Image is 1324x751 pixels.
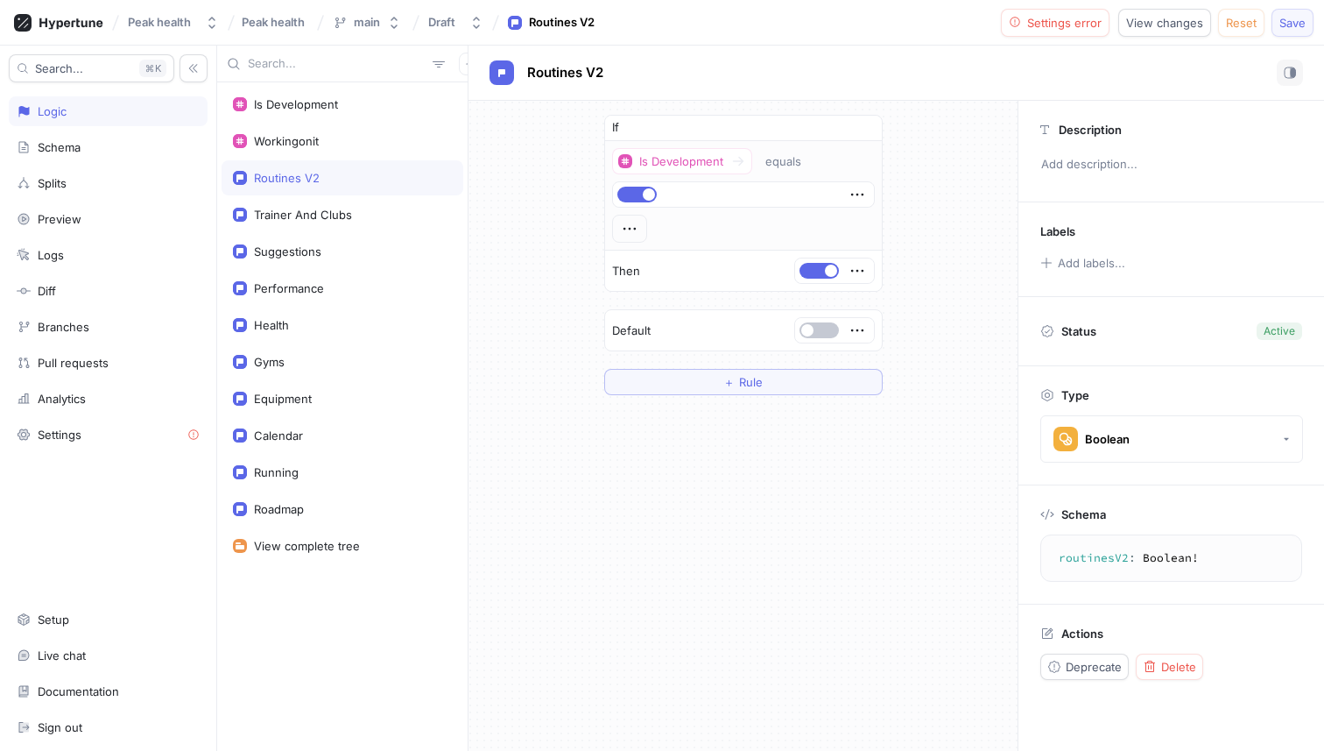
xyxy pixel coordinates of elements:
textarea: routinesV2: Boolean! [1048,542,1294,574]
div: Sign out [38,720,82,734]
p: Then [612,263,640,280]
div: Documentation [38,684,119,698]
div: Gyms [254,355,285,369]
p: If [612,119,619,137]
p: Labels [1040,224,1075,238]
button: Peak health [121,8,226,37]
button: Delete [1136,654,1203,680]
div: Peak health [128,15,191,30]
span: View changes [1126,18,1203,28]
p: Type [1061,388,1089,402]
div: Calendar [254,429,303,443]
p: Status [1061,319,1096,344]
div: Draft [428,15,455,30]
button: Save [1271,9,1313,37]
span: Delete [1161,662,1196,672]
div: Is Development [639,154,723,169]
div: main [354,15,380,30]
div: Routines V2 [529,14,595,32]
button: Is Development [612,148,752,174]
div: Boolean [1085,432,1130,447]
div: Roadmap [254,502,304,516]
div: K [139,60,166,77]
div: Splits [38,176,67,190]
button: Settings error [1001,9,1110,37]
span: Reset [1226,18,1257,28]
button: main [326,8,408,37]
button: View changes [1118,9,1211,37]
button: Add labels... [1034,252,1130,274]
button: Search...K [9,54,174,82]
span: Rule [739,377,763,387]
div: Workingonit [254,134,319,148]
p: Actions [1061,627,1103,641]
span: Settings error [1027,18,1102,28]
span: ＋ [723,377,735,387]
div: Diff [38,284,56,298]
div: Routines V2 [254,171,320,185]
div: Is Development [254,97,338,111]
span: Peak health [242,16,305,28]
span: Routines V2 [527,66,603,80]
div: Analytics [38,392,86,406]
button: equals [757,148,827,174]
input: Search... [248,55,426,73]
div: Suggestions [254,244,321,259]
span: Deprecate [1066,662,1122,672]
a: Documentation [9,677,208,706]
div: Branches [38,320,89,334]
div: Logs [38,248,64,262]
div: View complete tree [254,539,360,553]
div: Performance [254,281,324,295]
p: Add description... [1033,150,1309,180]
div: equals [765,154,801,169]
div: Running [254,465,299,479]
div: Health [254,318,289,332]
button: Deprecate [1040,654,1129,680]
p: Description [1059,123,1122,137]
button: Reset [1218,9,1264,37]
div: Equipment [254,392,312,406]
div: Logic [38,104,67,118]
p: Default [612,322,651,340]
button: Boolean [1040,415,1303,463]
div: Schema [38,140,81,154]
span: Save [1279,18,1306,28]
span: Search... [35,63,83,74]
p: Schema [1061,507,1106,521]
div: Settings [38,428,81,442]
div: Trainer And Clubs [254,208,352,222]
div: Active [1264,323,1295,339]
button: ＋Rule [604,369,883,395]
button: Draft [421,8,490,37]
div: Pull requests [38,356,109,370]
div: Live chat [38,648,86,662]
div: Setup [38,613,69,627]
div: Preview [38,212,81,226]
